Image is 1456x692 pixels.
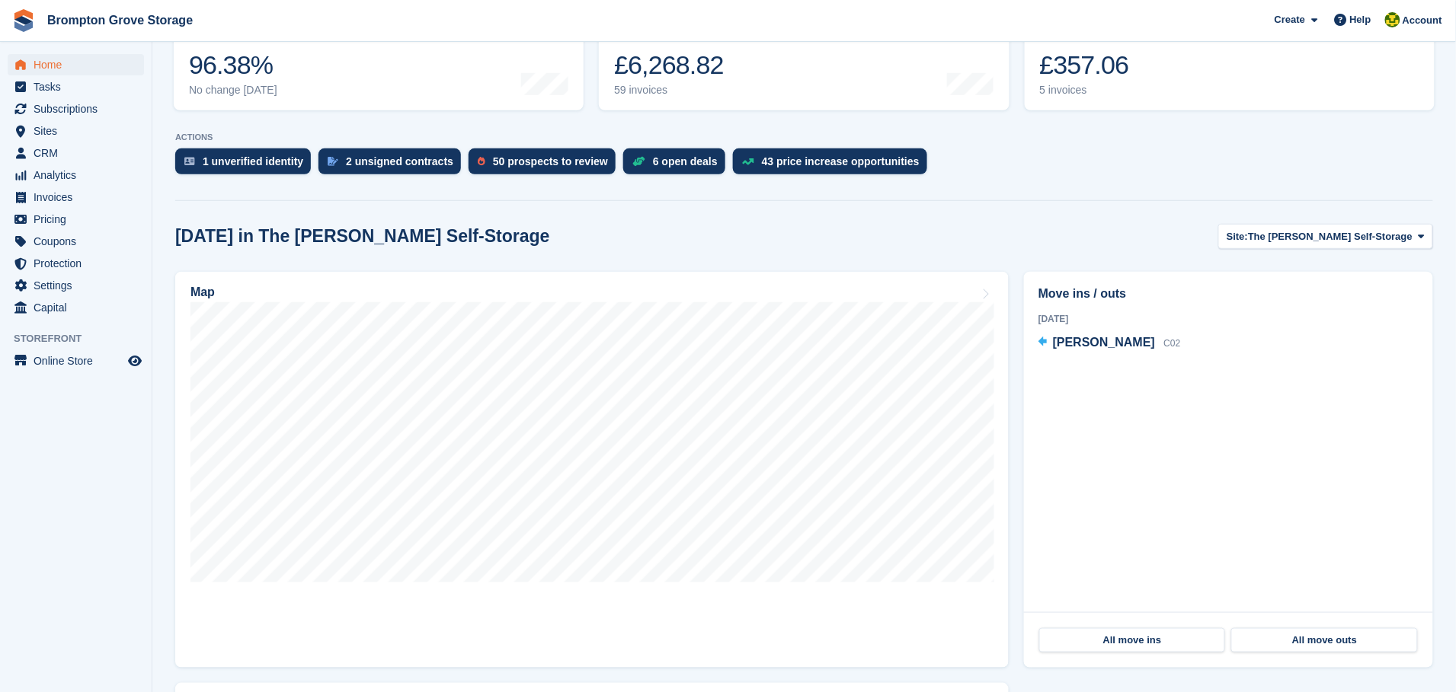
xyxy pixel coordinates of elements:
div: 96.38% [189,49,277,81]
span: Account [1403,13,1442,28]
div: £6,268.82 [614,49,728,81]
a: menu [8,275,144,296]
img: price_increase_opportunities-93ffe204e8149a01c8c9dc8f82e8f89637d9d84a8eef4429ea346261dce0b2c0.svg [742,158,754,165]
div: 50 prospects to review [493,155,608,167]
span: Protection [34,253,125,274]
span: Settings [34,275,125,296]
span: Coupons [34,231,125,252]
span: Home [34,54,125,75]
a: menu [8,209,144,230]
span: Analytics [34,164,125,186]
a: menu [8,253,144,274]
a: menu [8,76,144,97]
div: 5 invoices [1040,84,1144,97]
a: menu [8,231,144,252]
div: No change [DATE] [189,84,277,97]
a: 6 open deals [623,148,733,182]
a: menu [8,297,144,318]
div: 2 unsigned contracts [346,155,453,167]
span: Site: [1227,229,1248,244]
a: 50 prospects to review [469,148,623,182]
span: C02 [1164,338,1181,349]
a: Preview store [126,352,144,370]
span: Capital [34,297,125,318]
img: Marie Cavalier [1385,12,1400,27]
div: 59 invoices [614,84,728,97]
a: menu [8,142,144,164]
span: Subscriptions [34,98,125,120]
span: CRM [34,142,125,164]
span: [PERSON_NAME] [1053,336,1155,349]
img: contract_signature_icon-13c848040528278c33f63329250d36e43548de30e8caae1d1a13099fd9432cc5.svg [328,157,338,166]
p: ACTIONS [175,132,1433,142]
span: Tasks [34,76,125,97]
a: menu [8,187,144,208]
a: Map [175,272,1009,668]
span: Storefront [14,331,152,346]
span: Create [1275,12,1305,27]
a: Month-to-date sales £6,268.82 59 invoices [599,14,1009,110]
a: All move outs [1231,628,1417,652]
h2: Map [190,285,215,299]
span: Invoices [34,187,125,208]
a: [PERSON_NAME] C02 [1038,333,1181,353]
div: 43 price increase opportunities [762,155,920,167]
a: menu [8,164,144,186]
div: 1 unverified identity [203,155,303,167]
a: Awaiting payment £357.06 5 invoices [1025,14,1435,110]
div: [DATE] [1038,312,1419,326]
img: stora-icon-8386f47178a22dfd0bd8f6a31ec36ba5ce8667c1dd55bd0f319d3a0aa187defe.svg [12,9,35,32]
span: Sites [34,120,125,142]
span: Pricing [34,209,125,230]
img: deal-1b604bf984904fb50ccaf53a9ad4b4a5d6e5aea283cecdc64d6e3604feb123c2.svg [632,156,645,167]
img: verify_identity-adf6edd0f0f0b5bbfe63781bf79b02c33cf7c696d77639b501bdc392416b5a36.svg [184,157,195,166]
img: prospect-51fa495bee0391a8d652442698ab0144808aea92771e9ea1ae160a38d050c398.svg [478,157,485,166]
a: All move ins [1039,628,1225,652]
div: 6 open deals [653,155,718,167]
a: 43 price increase opportunities [733,148,935,182]
a: Brompton Grove Storage [41,8,199,33]
a: Occupancy 96.38% No change [DATE] [174,14,584,110]
span: The [PERSON_NAME] Self-Storage [1248,229,1413,244]
button: Site: The [PERSON_NAME] Self-Storage [1218,224,1433,249]
h2: Move ins / outs [1038,285,1419,303]
span: Help [1350,12,1371,27]
a: 1 unverified identity [175,148,318,182]
a: menu [8,120,144,142]
a: menu [8,350,144,372]
a: 2 unsigned contracts [318,148,469,182]
h2: [DATE] in The [PERSON_NAME] Self-Storage [175,226,550,247]
div: £357.06 [1040,49,1144,81]
span: Online Store [34,350,125,372]
a: menu [8,98,144,120]
a: menu [8,54,144,75]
